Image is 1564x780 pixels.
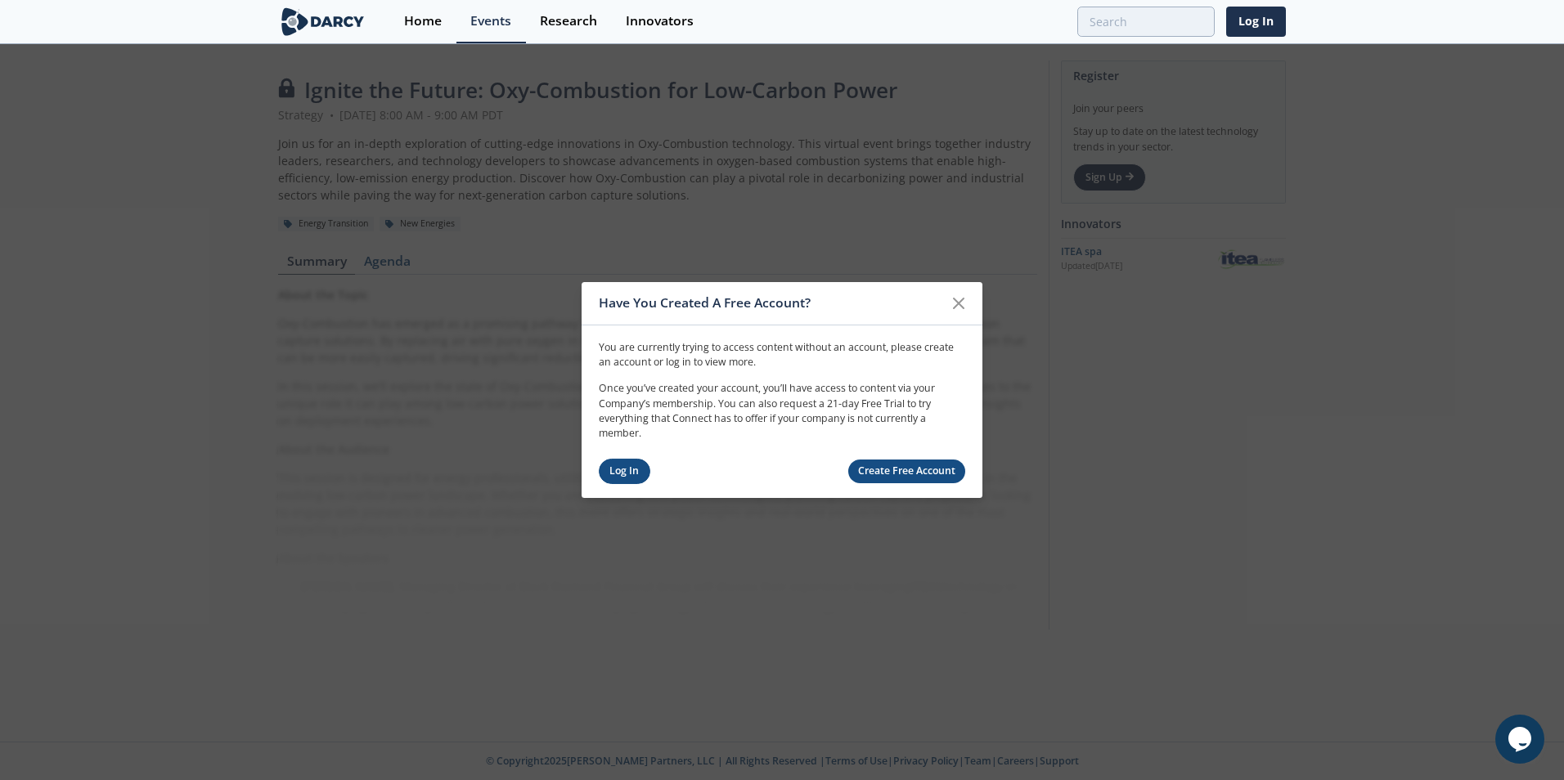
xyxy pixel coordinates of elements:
[278,7,367,36] img: logo-wide.svg
[599,339,965,370] p: You are currently trying to access content without an account, please create an account or log in...
[626,15,694,28] div: Innovators
[404,15,442,28] div: Home
[848,459,966,483] a: Create Free Account
[1495,715,1548,764] iframe: chat widget
[599,381,965,442] p: Once you’ve created your account, you’ll have access to content via your Company’s membership. Yo...
[540,15,597,28] div: Research
[470,15,511,28] div: Events
[599,288,943,319] div: Have You Created A Free Account?
[1226,7,1286,37] a: Log In
[1077,7,1215,37] input: Advanced Search
[599,459,650,484] a: Log In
